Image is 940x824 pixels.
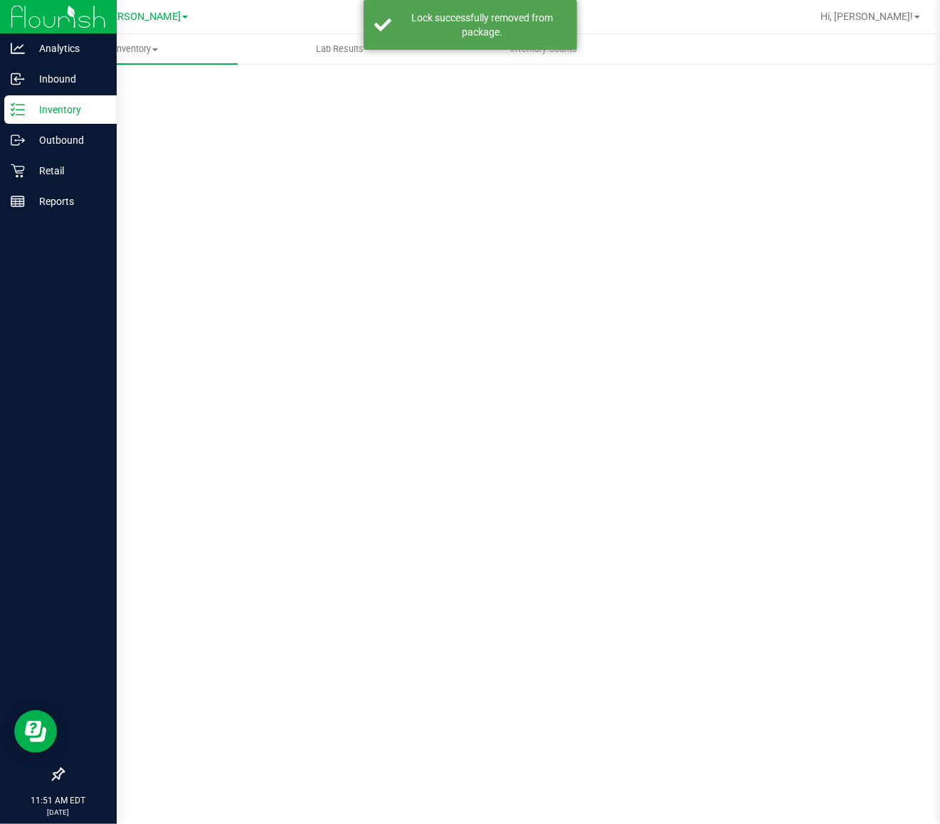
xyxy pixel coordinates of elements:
[34,34,238,64] a: Inventory
[238,34,441,64] a: Lab Results
[399,11,566,39] div: Lock successfully removed from package.
[820,11,913,22] span: Hi, [PERSON_NAME]!
[14,710,57,753] iframe: Resource center
[25,162,110,179] p: Retail
[102,11,181,23] span: [PERSON_NAME]
[11,102,25,117] inline-svg: Inventory
[11,133,25,147] inline-svg: Outbound
[11,164,25,178] inline-svg: Retail
[297,43,383,56] span: Lab Results
[6,794,110,807] p: 11:51 AM EDT
[25,132,110,149] p: Outbound
[11,72,25,86] inline-svg: Inbound
[25,101,110,118] p: Inventory
[25,70,110,88] p: Inbound
[34,43,238,56] span: Inventory
[25,193,110,210] p: Reports
[11,194,25,208] inline-svg: Reports
[11,41,25,56] inline-svg: Analytics
[6,807,110,818] p: [DATE]
[25,40,110,57] p: Analytics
